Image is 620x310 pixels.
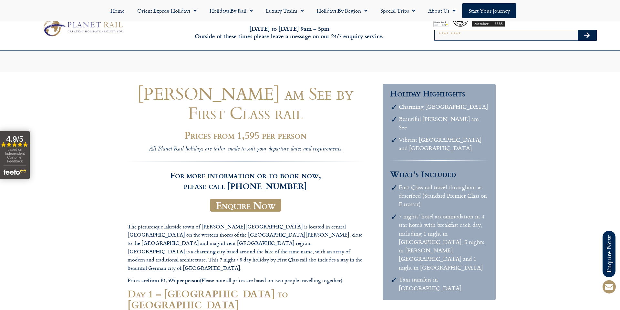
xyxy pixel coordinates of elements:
li: Vibrant [GEOGRAPHIC_DATA] and [GEOGRAPHIC_DATA] [399,136,488,153]
h2: Prices from 1,595 per person [124,130,367,141]
li: 7 nights’ hotel accommodation in 4 star hotels with breakfast each day, including 1 night in [GEO... [399,212,488,272]
i: All Planet Rail holidays are tailor-made to suit your departure dates and requirements. [149,145,342,154]
a: Orient Express Holidays [131,3,203,18]
a: Luxury Trains [259,3,310,18]
button: Search [578,30,596,40]
a: Holidays by Region [310,3,374,18]
a: Home [104,3,131,18]
li: Beautiful [PERSON_NAME] am See [399,115,488,132]
a: Enquire Now [210,199,281,212]
a: Holidays by Rail [203,3,259,18]
a: Special Trips [374,3,422,18]
a: Start your Journey [462,3,516,18]
strong: from £1,595 per person [148,276,200,284]
li: Charming [GEOGRAPHIC_DATA] [399,103,488,111]
p: The picturesque lakeside town of [PERSON_NAME][GEOGRAPHIC_DATA] is located in central [GEOGRAPHIC... [128,223,363,272]
h3: For more information or to book now, please call [PHONE_NUMBER] [124,161,367,191]
li: First Class rail travel throughout as described (Standard Premier Class on Eurostar) [399,183,488,209]
nav: Menu [3,3,617,18]
h6: [DATE] to [DATE] 9am – 5pm Outside of these times please leave a message on our 24/7 enquiry serv... [167,25,412,40]
img: Planet Rail Train Holidays Logo [40,17,125,38]
a: About Us [422,3,462,18]
h3: What’s Included [390,169,488,179]
p: Prices are (Please note all prices are based on two people travelling together). [128,276,363,285]
h1: [PERSON_NAME] am See by First Class rail [124,84,367,122]
h3: Holiday Highlights [390,88,488,99]
li: Taxi transfers in [GEOGRAPHIC_DATA] [399,275,488,293]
